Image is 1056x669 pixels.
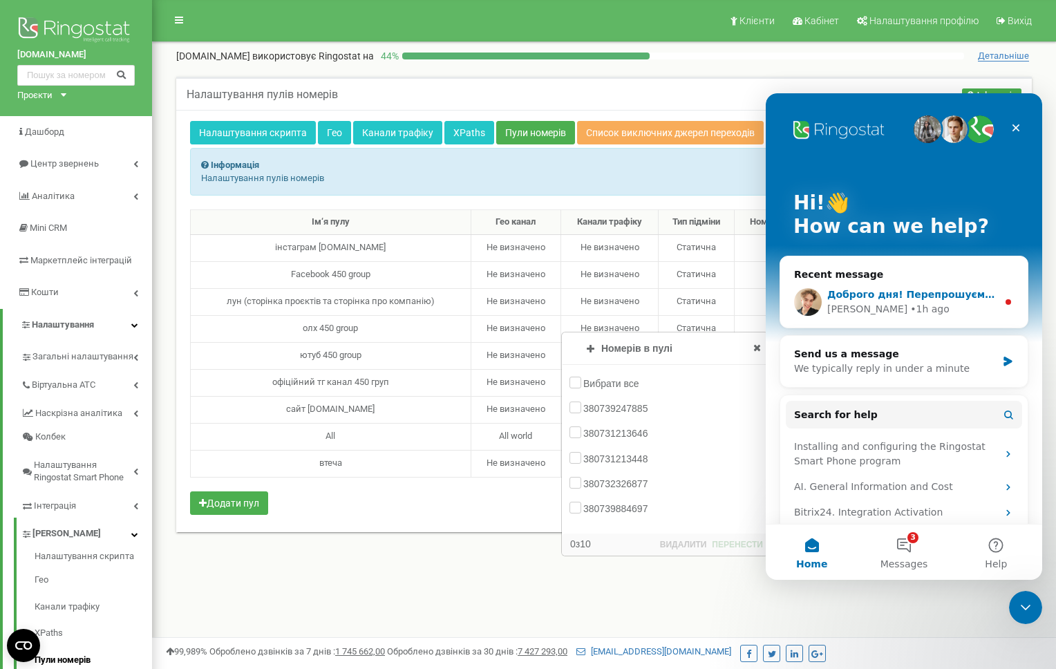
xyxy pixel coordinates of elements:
[30,158,99,169] span: Центр звернень
[20,308,256,335] button: Search for help
[583,377,643,390] label: Вибрати все
[28,254,231,268] div: Send us a message
[176,49,374,63] p: [DOMAIN_NAME]
[35,594,152,621] a: Канали трафіку
[21,397,152,426] a: Наскрізна аналітика
[583,452,651,466] label: 380731213448
[21,425,152,449] a: Колбек
[196,241,465,254] div: інстаграм [DOMAIN_NAME]
[565,537,591,551] div: з
[387,646,567,657] span: Оброблено дзвінків за 30 днів :
[28,346,232,375] div: Installing and configuring the Ringostat Smart Phone program
[30,255,132,265] span: Маркетплейс інтеграцій
[659,234,735,261] td: Статична
[196,322,465,335] div: олх 450 group
[1009,591,1042,624] iframe: Intercom live chat
[166,646,207,657] span: 99,989%
[32,191,75,201] span: Аналiтика
[28,412,232,426] div: Bitrix24. Integration Activation
[196,457,465,470] div: втеча
[471,423,560,450] td: All world
[3,309,152,341] a: Налаштування
[196,268,465,281] div: Facebook 450 group
[496,121,575,144] a: Пули номерів
[21,518,152,546] a: [PERSON_NAME]
[20,406,256,432] div: Bitrix24. Integration Activation
[374,49,402,63] p: 44 %
[577,121,764,144] a: Список виключних джерел переходів
[583,502,651,516] label: 380739884697
[560,261,659,288] td: Не визначено
[766,93,1042,580] iframe: Intercom live chat
[92,431,184,487] button: Messages
[804,15,839,26] span: Кабінет
[471,342,560,369] td: Не визначено
[35,431,66,444] span: Колбек
[144,209,184,223] div: • 1h ago
[576,646,731,657] a: [EMAIL_ADDRESS][DOMAIN_NAME]
[583,477,651,491] label: 380732326877
[17,65,135,86] input: Пошук за номером
[471,396,560,423] td: Не визначено
[30,466,62,475] span: Home
[444,121,494,144] a: XPaths
[580,538,591,549] span: 10
[21,341,152,369] a: Загальні налаштування
[238,22,263,47] div: Close
[659,288,735,315] td: Статична
[191,210,471,235] th: Ім‘я пулу
[209,646,385,657] span: Оброблено дзвінків за 7 днів :
[583,426,651,440] label: 380731213646
[518,646,567,657] u: 7 427 293,00
[21,369,152,397] a: Віртуальна АТС
[335,646,385,657] u: 1 745 662,00
[190,491,268,515] button: Додати пул
[20,381,256,406] div: AI. General Information and Cost
[601,343,672,354] span: Номерів в пулі
[318,121,351,144] a: Гео
[560,210,659,235] th: Канали трафіку
[471,261,560,288] td: Не визначено
[659,261,735,288] td: Статична
[739,15,775,26] span: Клієнти
[32,379,95,392] span: Віртуальна АТС
[196,403,465,416] div: сайт [DOMAIN_NAME]
[34,459,133,484] span: Налаштування Ringostat Smart Phone
[35,407,122,420] span: Наскрізна аналітика
[35,567,152,594] a: Гео
[190,121,316,144] a: Налаштування скрипта
[560,288,659,315] td: Не визначено
[1008,15,1032,26] span: Вихід
[570,538,576,549] span: 0
[471,369,560,396] td: Не визначено
[115,466,162,475] span: Messages
[659,538,708,552] button: ВИДАЛИТИ
[62,209,142,223] div: [PERSON_NAME]
[583,402,651,415] label: 380739247885
[978,50,1029,62] span: Детальніше
[560,234,659,261] td: Не визначено
[196,349,465,362] div: ютуб 450 group
[560,315,659,342] td: Не визначено
[32,350,133,364] span: Загальні налаштування
[196,376,465,389] div: офіційний тг канал 450 груп
[25,126,64,137] span: Дашборд
[471,315,560,342] td: Не визначено
[471,288,560,315] td: Не визначено
[471,210,560,235] th: Гео канал
[20,341,256,381] div: Installing and configuring the Ringostat Smart Phone program
[659,315,735,342] td: Статична
[35,620,152,647] a: XPaths
[196,430,465,443] div: All
[353,121,442,144] a: Канали трафіку
[34,500,76,513] span: Інтеграція
[962,88,1021,100] button: Інформація
[35,550,152,567] a: Налаштування скрипта
[32,319,94,330] span: Налаштування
